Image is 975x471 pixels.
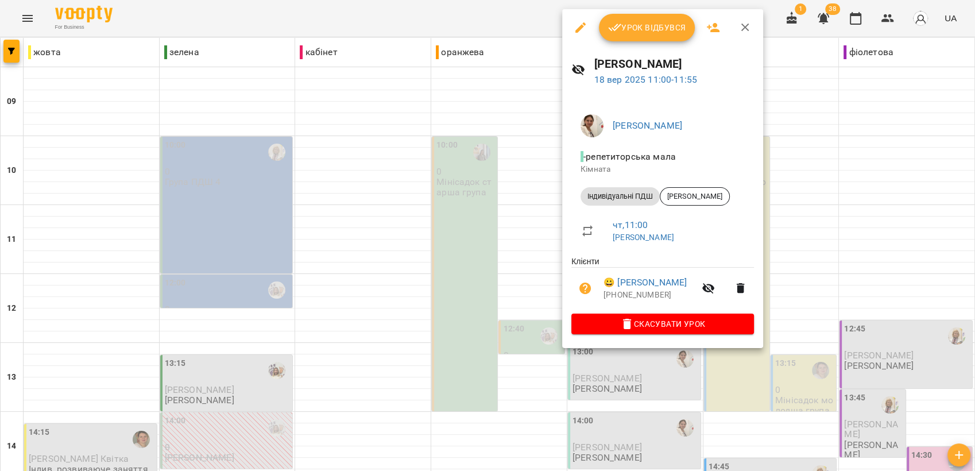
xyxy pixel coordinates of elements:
a: [PERSON_NAME] [613,120,682,131]
span: Урок відбувся [608,21,686,34]
p: [PHONE_NUMBER] [603,289,695,301]
a: 18 вер 2025 11:00-11:55 [594,74,697,85]
span: Скасувати Урок [581,317,745,331]
span: [PERSON_NAME] [660,191,729,202]
span: - репетиторська мала [581,151,678,162]
button: Урок відбувся [599,14,695,41]
a: чт , 11:00 [613,219,648,230]
p: Кімната [581,164,745,175]
a: [PERSON_NAME] [613,233,674,242]
div: [PERSON_NAME] [660,187,730,206]
button: Візит ще не сплачено. Додати оплату? [571,275,599,302]
button: Скасувати Урок [571,314,754,334]
a: 😀 [PERSON_NAME] [603,276,687,289]
h6: [PERSON_NAME] [594,55,755,73]
ul: Клієнти [571,256,754,313]
img: f9a618bac4364d5a2b9efd9931b43980.jpg [581,114,603,137]
span: Індивідуальні ПДШ [581,191,660,202]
